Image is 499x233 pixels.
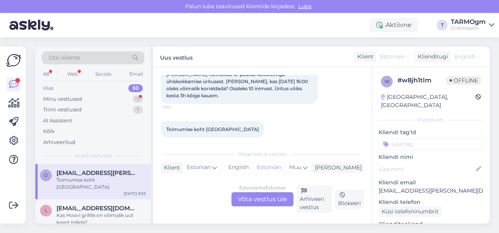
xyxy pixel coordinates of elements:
[451,19,486,25] div: TARMOgm
[379,178,483,187] p: Kliendi email
[56,177,146,191] div: Toimumise koht [GEOGRAPHIC_DATA]
[379,128,483,137] p: Kliendi tag'id
[43,138,75,146] div: Arhiveeritud
[379,153,483,161] p: Kliendi nimi
[66,69,79,79] div: Web
[133,95,143,103] div: 1
[379,198,483,206] p: Kliendi telefon
[437,20,448,31] div: T
[43,127,55,135] div: Kõik
[49,54,80,62] span: Otsi kliente
[128,69,144,79] div: Email
[415,53,448,61] div: Klienditugi
[354,53,373,61] div: Klient
[379,138,483,150] input: Lisa tag
[56,205,138,212] span: linnotiiu@gmail.com
[43,95,82,103] div: Minu vestlused
[166,126,259,132] span: Toimumise koht [GEOGRAPHIC_DATA]
[370,18,418,32] div: Aktiivne
[231,192,293,206] div: Võta vestlus üle
[446,76,481,85] span: Offline
[133,106,143,114] div: 1
[379,116,483,124] div: Kliendi info
[124,191,146,197] div: [DATE] 9:55
[128,84,143,92] div: 30
[297,186,332,213] div: Arhiveeri vestlus
[45,208,47,213] span: l
[161,164,180,172] div: Klient
[379,206,442,217] div: Küsi telefoninumbrit
[379,165,474,173] input: Lisa nimi
[56,212,146,226] div: Kas Hoovi grillile on võimalik uut kaant tellida?
[56,169,138,177] span: olavi.abel@logistika.ee
[455,53,475,61] span: English
[289,164,301,171] span: Muu
[224,162,253,173] div: English
[94,69,113,79] div: Socials
[451,19,494,31] a: TARMOgmGrillimaailm
[335,190,364,209] div: Blokeeri
[397,76,446,85] div: # w8jh1tlm
[42,69,51,79] div: All
[451,25,486,31] div: Grillimaailm
[75,152,111,159] span: Uued vestlused
[312,164,362,172] div: [PERSON_NAME]
[43,117,72,125] div: AI Assistent
[380,53,404,61] span: Estonian
[163,138,193,144] span: 9:55
[379,220,483,228] p: Klienditeekond
[43,106,82,114] div: Tiimi vestlused
[43,84,53,92] div: Uus
[6,53,21,68] img: Askly Logo
[187,163,211,172] span: Estonian
[381,93,475,109] div: [GEOGRAPHIC_DATA], [GEOGRAPHIC_DATA]
[253,162,285,173] div: Estonian
[44,172,48,178] span: o
[163,104,193,110] span: 9:55
[239,184,286,191] div: Estonian to Estonian
[296,3,314,10] span: Luba
[384,78,390,84] span: w
[379,187,483,195] p: [EMAIL_ADDRESS][PERSON_NAME][DOMAIN_NAME]
[160,51,193,62] label: Uus vestlus
[161,151,364,158] div: Valige keel ja vastake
